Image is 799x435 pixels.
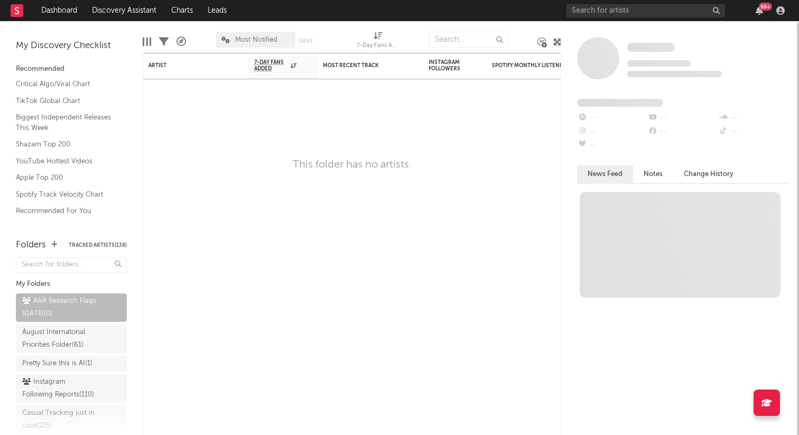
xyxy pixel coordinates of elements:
[673,165,744,183] button: Change History
[299,38,313,44] button: Save
[16,239,46,252] div: Folders
[429,32,508,48] input: Search...
[22,295,97,320] div: A&R Research Flags [DATE] ( 0 )
[627,42,675,53] a: Some Artist
[16,112,116,133] a: Biggest Independent Releases This Week
[633,165,673,183] button: Notes
[323,62,402,69] div: Most Recent Track
[577,125,647,138] div: --
[16,63,127,76] div: Recommended
[22,407,97,432] div: Casual Tracking just in case ( 125 )
[647,125,718,138] div: --
[577,99,663,107] span: Fans Added by Platform
[159,26,169,57] div: Filters
[627,60,691,67] span: Tracking Since: [DATE]
[357,26,399,57] div: 7-Day Fans Added (7-Day Fans Added)
[577,111,647,125] div: --
[718,111,788,125] div: --
[16,405,127,434] a: Casual Tracking just in case(125)
[577,138,647,152] div: --
[22,357,92,370] div: Pretty Sure this is AI ( 1 )
[492,62,571,69] div: Spotify Monthly Listeners
[16,374,127,403] a: Instagram Following Reports(110)
[577,165,633,183] button: News Feed
[627,43,675,52] span: Some Artist
[176,26,186,57] div: A&R Pipeline
[16,257,127,273] input: Search for folders...
[16,278,127,291] div: My Folders
[759,3,772,11] div: 99 +
[16,95,116,107] a: TikTok Global Chart
[16,205,116,217] a: Recommended For You
[16,293,127,322] a: A&R Research Flags [DATE](0)
[235,36,277,43] span: Most Notified
[148,62,228,69] div: Artist
[69,243,127,248] button: Tracked Artists(138)
[566,4,725,17] input: Search for artists
[16,189,116,200] a: Spotify Track Velocity Chart
[16,356,127,372] a: Pretty Sure this is AI(1)
[22,326,97,351] div: August Internatonal Priorities Folder ( 61 )
[627,71,722,77] span: 0 fans last week
[16,172,116,183] a: Apple Top 200
[22,376,97,401] div: Instagram Following Reports ( 110 )
[293,159,412,171] div: This folder has no artists.
[429,59,466,72] div: Instagram Followers
[143,26,151,57] div: Edit Columns
[254,59,288,72] span: 7-Day Fans Added
[647,111,718,125] div: --
[756,6,763,15] button: 99+
[16,138,116,150] a: Shazam Top 200
[16,78,116,90] a: Critical Algo/Viral Chart
[16,40,127,52] div: My Discovery Checklist
[16,155,116,167] a: YouTube Hottest Videos
[718,125,788,138] div: --
[16,325,127,353] a: August Internatonal Priorities Folder(61)
[357,40,399,52] div: 7-Day Fans Added (7-Day Fans Added)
